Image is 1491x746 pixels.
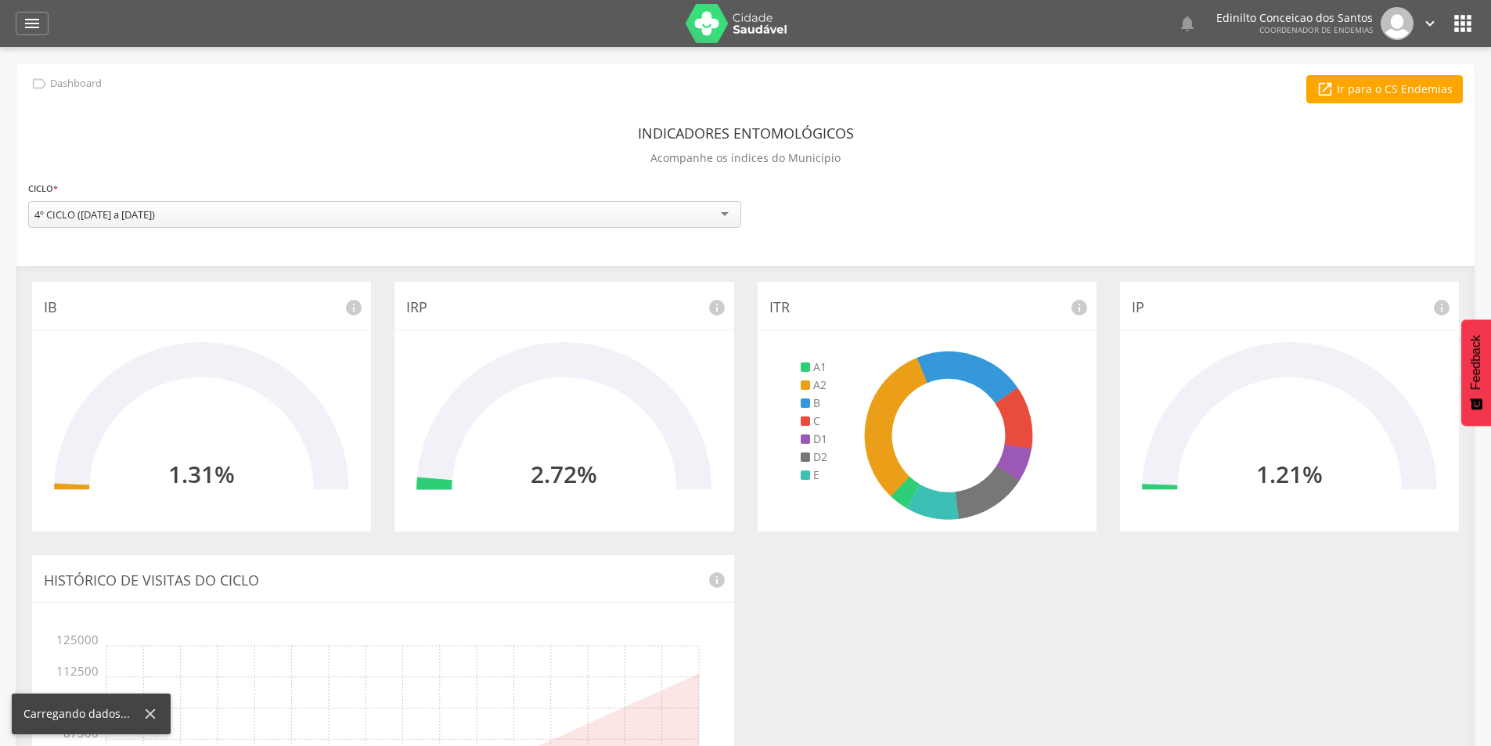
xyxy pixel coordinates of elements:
p: IRP [406,297,722,318]
p: IP [1132,297,1447,318]
h2: 1.31% [168,461,235,487]
i: info [344,298,363,317]
li: A1 [801,359,827,375]
button: Feedback - Mostrar pesquisa [1461,319,1491,426]
li: C [801,413,827,429]
span: 125000 [75,622,99,646]
li: B [801,395,827,411]
i:  [1316,81,1334,98]
span: Feedback [1469,335,1483,390]
i:  [23,14,41,33]
i: info [708,571,726,589]
a: Ir para o CS Endemias [1306,75,1463,103]
i: info [1070,298,1089,317]
p: Histórico de Visitas do Ciclo [44,571,722,591]
span: 100000 [75,677,99,708]
h2: 2.72% [531,461,597,487]
li: A2 [801,377,827,393]
li: D2 [801,449,827,465]
i:  [1450,11,1475,36]
li: D1 [801,431,827,447]
div: 4º CICLO ([DATE] a [DATE]) [34,207,155,222]
span: 112500 [75,646,99,677]
i:  [1178,14,1197,33]
i: info [1432,298,1451,317]
p: Edinilto Conceicao dos Santos [1216,13,1373,23]
a:  [1178,7,1197,40]
label: Ciclo [28,180,58,197]
i: info [708,298,726,317]
i:  [1421,15,1439,32]
span: Coordenador de Endemias [1259,24,1373,35]
a:  [16,12,49,35]
li: E [801,467,827,483]
a:  [1421,7,1439,40]
p: Acompanhe os índices do Município [650,147,841,169]
p: ITR [769,297,1085,318]
i:  [31,75,48,92]
header: Indicadores Entomológicos [638,119,854,147]
p: IB [44,297,359,318]
div: Carregando dados... [23,706,142,722]
p: Dashboard [50,77,102,90]
h2: 1.21% [1256,461,1323,487]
